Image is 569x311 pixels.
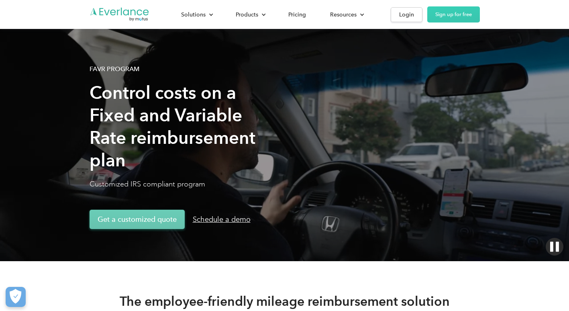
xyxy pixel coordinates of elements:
div: Products [236,10,258,20]
a: Sign up for free [427,6,480,23]
h1: Control costs on a Fixed and Variable Rate reimbursement plan [90,82,258,172]
div: Resources [322,8,371,22]
div: Pricing [288,10,306,20]
a: Login [391,7,422,22]
h2: The employee-friendly mileage reimbursement solution [120,293,450,309]
input: Submit [78,73,131,90]
a: Get a customized quote [90,210,185,229]
div: Solutions [173,8,220,22]
a: Schedule a demo [185,210,259,229]
div: FAVR Program [90,64,139,74]
a: Pricing [280,8,314,22]
div: Login [399,10,414,20]
div: Schedule a demo [193,215,251,224]
p: Customized IRS compliant program [90,179,258,189]
div: Solutions [181,10,206,20]
span: Phone number [181,33,222,41]
div: Resources [330,10,357,20]
a: Go to homepage [90,7,150,22]
img: Pause video [546,238,563,256]
button: Cookies Settings [6,287,26,307]
div: Products [228,8,272,22]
